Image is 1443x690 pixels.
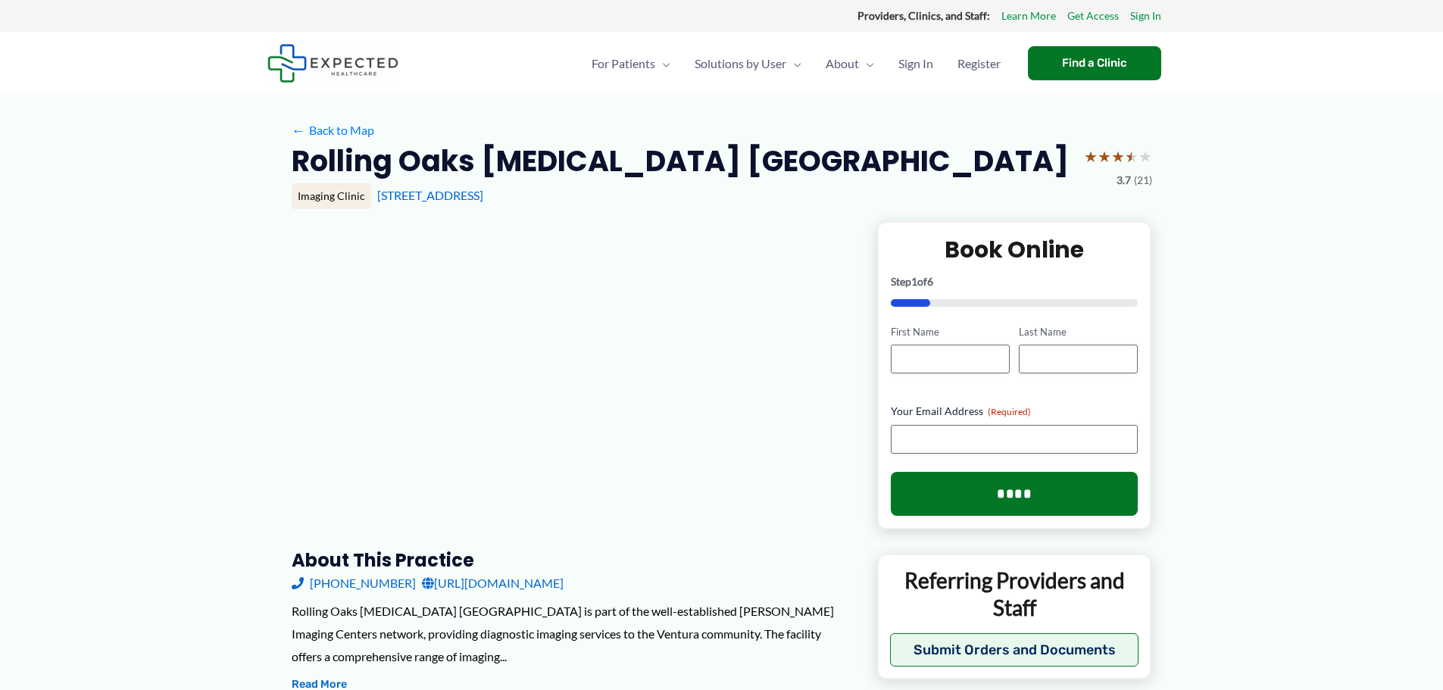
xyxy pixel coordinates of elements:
span: 6 [927,275,933,288]
a: For PatientsMenu Toggle [579,37,682,90]
a: Find a Clinic [1028,46,1161,80]
button: Submit Orders and Documents [890,633,1139,667]
span: ← [292,123,306,137]
label: Your Email Address [891,404,1138,419]
div: Rolling Oaks [MEDICAL_DATA] [GEOGRAPHIC_DATA] is part of the well-established [PERSON_NAME] Imagi... [292,600,853,667]
span: 3.7 [1117,170,1131,190]
nav: Primary Site Navigation [579,37,1013,90]
span: (Required) [988,406,1031,417]
a: Solutions by UserMenu Toggle [682,37,814,90]
div: Imaging Clinic [292,183,371,209]
span: (21) [1134,170,1152,190]
span: For Patients [592,37,655,90]
p: Referring Providers and Staff [890,567,1139,622]
a: AboutMenu Toggle [814,37,886,90]
h2: Book Online [891,235,1138,264]
a: [URL][DOMAIN_NAME] [422,572,564,595]
strong: Providers, Clinics, and Staff: [857,9,990,22]
span: ★ [1125,142,1138,170]
span: Sign In [898,37,933,90]
span: ★ [1098,142,1111,170]
span: ★ [1084,142,1098,170]
span: Solutions by User [695,37,786,90]
a: [PHONE_NUMBER] [292,572,416,595]
span: Menu Toggle [859,37,874,90]
span: 1 [911,275,917,288]
h2: Rolling Oaks [MEDICAL_DATA] [GEOGRAPHIC_DATA] [292,142,1069,180]
span: Menu Toggle [786,37,801,90]
img: Expected Healthcare Logo - side, dark font, small [267,44,398,83]
a: Register [945,37,1013,90]
a: ←Back to Map [292,119,374,142]
span: ★ [1111,142,1125,170]
a: Sign In [1130,6,1161,26]
label: First Name [891,325,1010,339]
span: Register [957,37,1001,90]
a: Learn More [1001,6,1056,26]
a: Get Access [1067,6,1119,26]
a: [STREET_ADDRESS] [377,188,483,202]
span: ★ [1138,142,1152,170]
span: Menu Toggle [655,37,670,90]
label: Last Name [1019,325,1138,339]
span: About [826,37,859,90]
p: Step of [891,276,1138,287]
a: Sign In [886,37,945,90]
h3: About this practice [292,548,853,572]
